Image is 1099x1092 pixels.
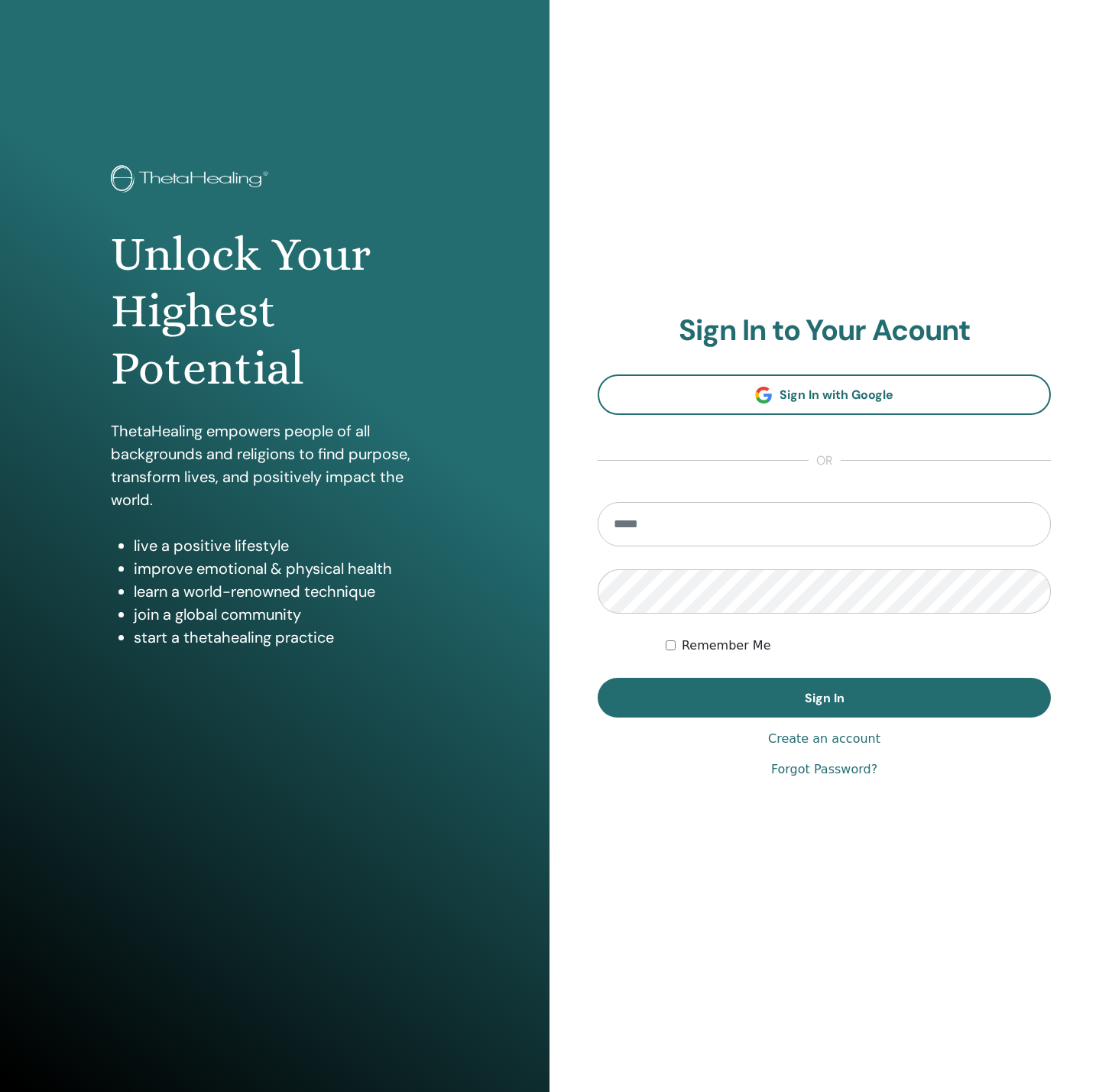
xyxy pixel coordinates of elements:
[771,760,877,779] a: Forgot Password?
[780,387,893,403] span: Sign In with Google
[682,637,771,655] label: Remember Me
[134,557,439,580] li: improve emotional & physical health
[111,420,439,511] p: ThetaHealing empowers people of all backgrounds and religions to find purpose, transform lives, a...
[134,603,439,626] li: join a global community
[134,580,439,603] li: learn a world-renowned technique
[809,452,841,470] span: or
[598,374,1051,415] a: Sign In with Google
[805,690,845,706] span: Sign In
[666,637,1051,655] div: Keep me authenticated indefinitely or until I manually logout
[598,678,1051,718] button: Sign In
[111,226,439,397] h1: Unlock Your Highest Potential
[768,730,880,748] a: Create an account
[598,313,1051,348] h2: Sign In to Your Acount
[134,534,439,557] li: live a positive lifestyle
[134,626,439,649] li: start a thetahealing practice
